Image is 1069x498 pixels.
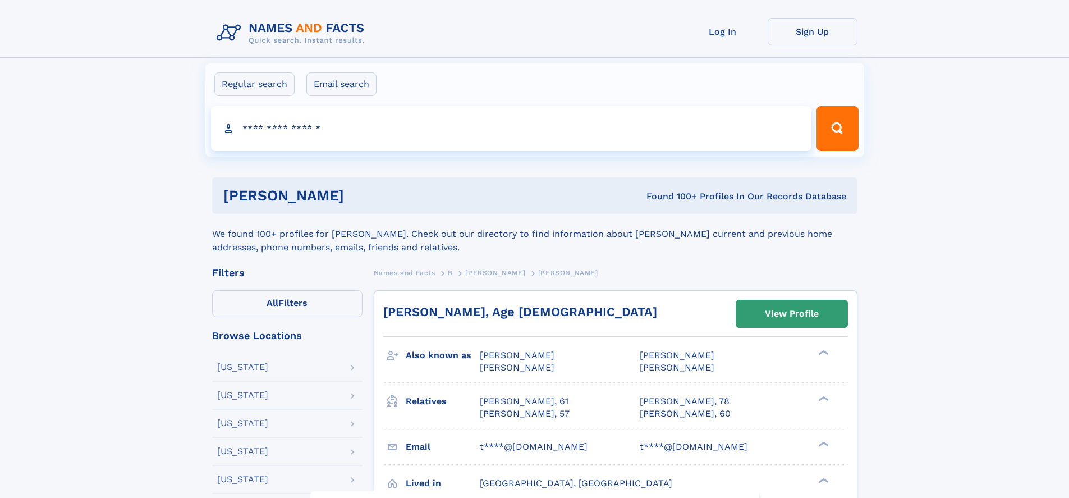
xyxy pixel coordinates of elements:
[448,269,453,277] span: B
[480,362,554,373] span: [PERSON_NAME]
[816,440,829,447] div: ❯
[212,268,363,278] div: Filters
[640,350,714,360] span: [PERSON_NAME]
[217,391,268,400] div: [US_STATE]
[765,301,819,327] div: View Profile
[448,266,453,280] a: B
[217,419,268,428] div: [US_STATE]
[406,346,480,365] h3: Also known as
[212,331,363,341] div: Browse Locations
[768,18,857,45] a: Sign Up
[816,106,858,151] button: Search Button
[211,106,812,151] input: search input
[465,269,525,277] span: [PERSON_NAME]
[306,72,377,96] label: Email search
[406,474,480,493] h3: Lived in
[406,392,480,411] h3: Relatives
[217,447,268,456] div: [US_STATE]
[816,477,829,484] div: ❯
[816,395,829,402] div: ❯
[217,475,268,484] div: [US_STATE]
[480,395,568,408] a: [PERSON_NAME], 61
[640,408,731,420] a: [PERSON_NAME], 60
[212,18,374,48] img: Logo Names and Facts
[212,290,363,317] label: Filters
[406,437,480,456] h3: Email
[465,266,525,280] a: [PERSON_NAME]
[480,408,570,420] a: [PERSON_NAME], 57
[736,300,847,327] a: View Profile
[214,72,295,96] label: Regular search
[480,350,554,360] span: [PERSON_NAME]
[267,298,278,308] span: All
[223,189,495,203] h1: [PERSON_NAME]
[217,363,268,372] div: [US_STATE]
[383,305,657,319] a: [PERSON_NAME], Age [DEMOGRAPHIC_DATA]
[212,214,857,254] div: We found 100+ profiles for [PERSON_NAME]. Check out our directory to find information about [PERS...
[480,478,672,488] span: [GEOGRAPHIC_DATA], [GEOGRAPHIC_DATA]
[640,362,714,373] span: [PERSON_NAME]
[374,266,435,280] a: Names and Facts
[538,269,598,277] span: [PERSON_NAME]
[640,395,730,408] a: [PERSON_NAME], 78
[495,190,846,203] div: Found 100+ Profiles In Our Records Database
[678,18,768,45] a: Log In
[816,349,829,357] div: ❯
